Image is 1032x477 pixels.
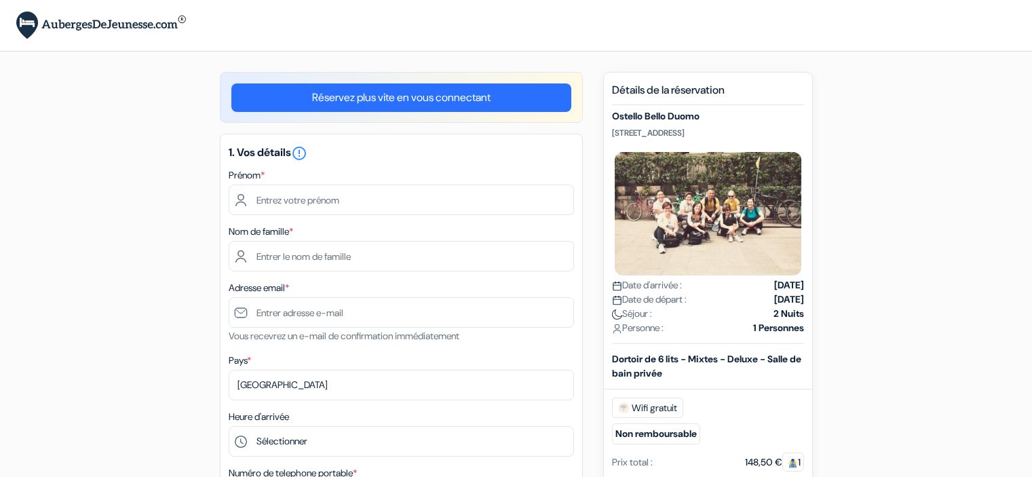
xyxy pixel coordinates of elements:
strong: [DATE] [774,278,804,292]
div: Prix total : [612,455,653,470]
a: Réservez plus vite en vous connectant [231,83,571,112]
input: Entrer adresse e-mail [229,297,574,328]
span: Wifi gratuit [612,398,683,418]
label: Adresse email [229,281,289,295]
img: user_icon.svg [612,324,622,334]
h5: 1. Vos détails [229,145,574,161]
b: Dortoir de 6 lits - Mixtes - Deluxe - Salle de bain privée [612,353,801,379]
img: guest.svg [788,458,798,468]
img: AubergesDeJeunesse.com [16,12,186,39]
strong: 2 Nuits [773,307,804,321]
span: Date de départ : [612,292,687,307]
img: calendar.svg [612,295,622,305]
small: Vous recevrez un e-mail de confirmation immédiatement [229,330,459,342]
img: calendar.svg [612,281,622,291]
label: Nom de famille [229,225,293,239]
i: error_outline [291,145,307,161]
a: error_outline [291,145,307,159]
span: Date d'arrivée : [612,278,682,292]
small: Non remboursable [612,423,700,444]
p: [STREET_ADDRESS] [612,128,804,138]
span: 1 [782,453,804,472]
strong: 1 Personnes [753,321,804,335]
h5: Détails de la réservation [612,83,804,105]
span: Séjour : [612,307,652,321]
label: Prénom [229,168,265,183]
strong: [DATE] [774,292,804,307]
span: Personne : [612,321,664,335]
input: Entrer le nom de famille [229,241,574,271]
h5: Ostello Bello Duomo [612,111,804,122]
label: Pays [229,354,251,368]
label: Heure d'arrivée [229,410,289,424]
img: moon.svg [612,309,622,320]
input: Entrez votre prénom [229,185,574,215]
img: free_wifi.svg [618,402,629,413]
div: 148,50 € [745,455,804,470]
